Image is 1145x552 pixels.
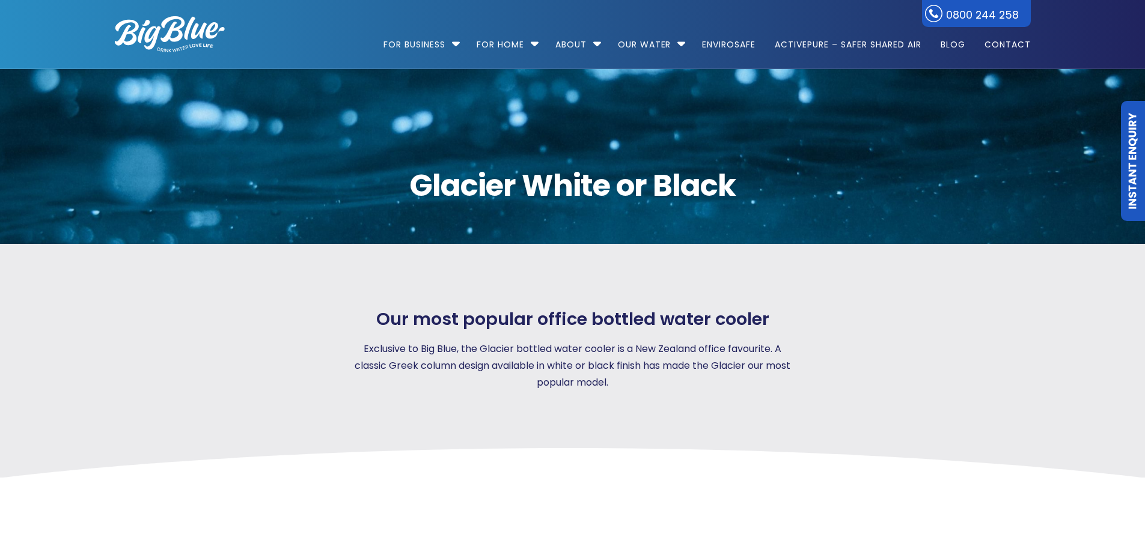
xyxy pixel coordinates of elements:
[115,171,1031,201] span: Glacier White or Black
[376,309,769,330] span: Our most popular office bottled water cooler
[115,16,225,52] img: logo
[1121,101,1145,221] a: Instant Enquiry
[349,341,796,391] p: Exclusive to Big Blue, the Glacier bottled water cooler is a New Zealand office favourite. A clas...
[1066,473,1128,535] iframe: Chatbot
